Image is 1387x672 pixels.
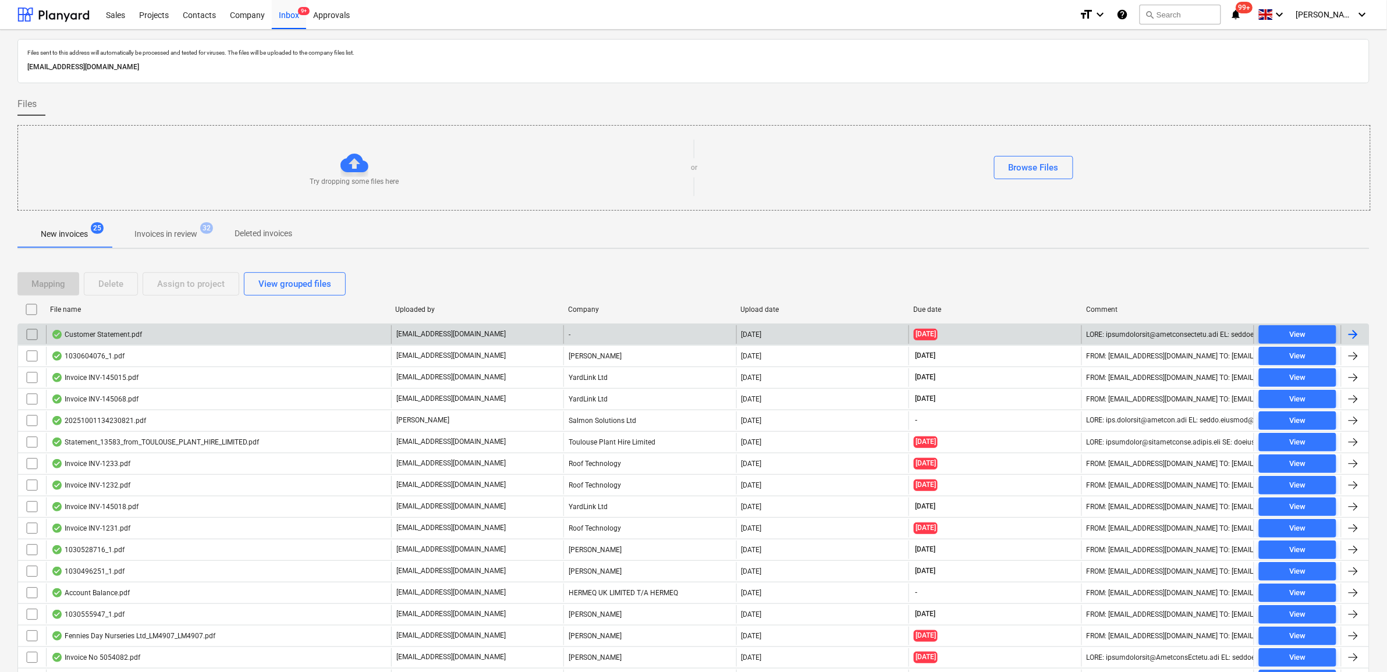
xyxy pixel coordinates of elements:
[563,476,736,495] div: Roof Technology
[17,125,1371,211] div: Try dropping some files hereorBrowse Files
[51,438,259,447] div: Statement_13583_from_TOULOUSE_PLANT_HIRE_LIMITED.pdf
[134,228,197,240] p: Invoices in review
[1259,541,1336,559] button: View
[563,541,736,559] div: [PERSON_NAME]
[563,519,736,538] div: Roof Technology
[914,545,937,554] span: [DATE]
[395,305,559,314] div: Uploaded by
[563,433,736,451] div: Toulouse Plant Hire Limited
[51,481,130,490] div: Invoice INV-1232.pdf
[51,610,63,619] div: OCR finished
[568,305,732,314] div: Company
[1289,586,1306,600] div: View
[1289,500,1306,514] div: View
[1259,476,1336,495] button: View
[563,454,736,473] div: Roof Technology
[1289,565,1306,578] div: View
[258,276,331,291] div: View grouped files
[563,562,736,581] div: [PERSON_NAME]
[741,305,904,314] div: Upload date
[51,631,63,641] div: OCR finished
[563,497,736,516] div: YardLink Ltd
[51,416,63,425] div: OCR finished
[51,373,139,382] div: Invoice INV-145015.pdf
[51,610,125,619] div: 1030555947_1.pdf
[1259,497,1336,516] button: View
[1259,325,1336,344] button: View
[914,394,937,404] span: [DATE]
[914,652,938,663] span: [DATE]
[1009,160,1059,175] div: Browse Files
[742,546,762,554] div: [DATE]
[1259,562,1336,581] button: View
[51,588,130,598] div: Account Balance.pdf
[396,329,506,339] p: [EMAIL_ADDRESS][DOMAIN_NAME]
[563,347,736,365] div: [PERSON_NAME]
[310,177,399,187] p: Try dropping some files here
[1259,605,1336,624] button: View
[396,372,506,382] p: [EMAIL_ADDRESS][DOMAIN_NAME]
[396,609,506,619] p: [EMAIL_ADDRESS][DOMAIN_NAME]
[41,228,88,240] p: New invoices
[914,436,938,447] span: [DATE]
[1289,457,1306,471] div: View
[51,373,63,382] div: OCR finished
[691,163,697,173] p: or
[742,438,762,446] div: [DATE]
[914,609,937,619] span: [DATE]
[1259,454,1336,473] button: View
[994,156,1073,179] button: Browse Files
[51,524,63,533] div: OCR finished
[914,588,918,598] span: -
[51,330,142,339] div: Customer Statement.pdf
[742,481,762,489] div: [DATE]
[742,567,762,575] div: [DATE]
[1289,414,1306,428] div: View
[563,605,736,624] div: [PERSON_NAME]
[396,523,506,533] p: [EMAIL_ADDRESS][DOMAIN_NAME]
[396,351,506,361] p: [EMAIL_ADDRESS][DOMAIN_NAME]
[200,222,213,234] span: 32
[1259,648,1336,667] button: View
[235,227,292,240] p: Deleted invoices
[51,459,63,468] div: OCR finished
[51,588,63,598] div: OCR finished
[1259,627,1336,645] button: View
[396,502,506,511] p: [EMAIL_ADDRESS][DOMAIN_NAME]
[742,524,762,532] div: [DATE]
[1289,651,1306,664] div: View
[563,584,736,602] div: HERMEQ UK LIMITED T/A HERMEQ
[742,374,762,382] div: [DATE]
[396,588,506,598] p: [EMAIL_ADDRESS][DOMAIN_NAME]
[51,631,215,641] div: Fennies Day Nurseries Ltd_LM4907_LM4907.pdf
[51,545,63,554] div: OCR finished
[1289,393,1306,406] div: View
[51,416,146,425] div: 20251001134230821.pdf
[914,305,1077,314] div: Due date
[1289,608,1306,621] div: View
[742,330,762,339] div: [DATE]
[914,458,938,469] span: [DATE]
[1259,519,1336,538] button: View
[742,395,762,403] div: [DATE]
[396,652,506,662] p: [EMAIL_ADDRESS][DOMAIN_NAME]
[396,480,506,490] p: [EMAIL_ADDRESS][DOMAIN_NAME]
[51,502,139,511] div: Invoice INV-145018.pdf
[1086,305,1250,314] div: Comment
[742,632,762,640] div: [DATE]
[1289,371,1306,385] div: View
[51,653,63,662] div: OCR finished
[1289,543,1306,557] div: View
[51,524,130,533] div: Invoice INV-1231.pdf
[50,305,386,314] div: File name
[396,437,506,447] p: [EMAIL_ADDRESS][DOMAIN_NAME]
[742,503,762,511] div: [DATE]
[914,351,937,361] span: [DATE]
[742,589,762,597] div: [DATE]
[51,438,63,447] div: OCR finished
[51,459,130,468] div: Invoice INV-1233.pdf
[914,502,937,511] span: [DATE]
[51,653,140,662] div: Invoice No 5054082.pdf
[1259,368,1336,387] button: View
[298,7,310,15] span: 9+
